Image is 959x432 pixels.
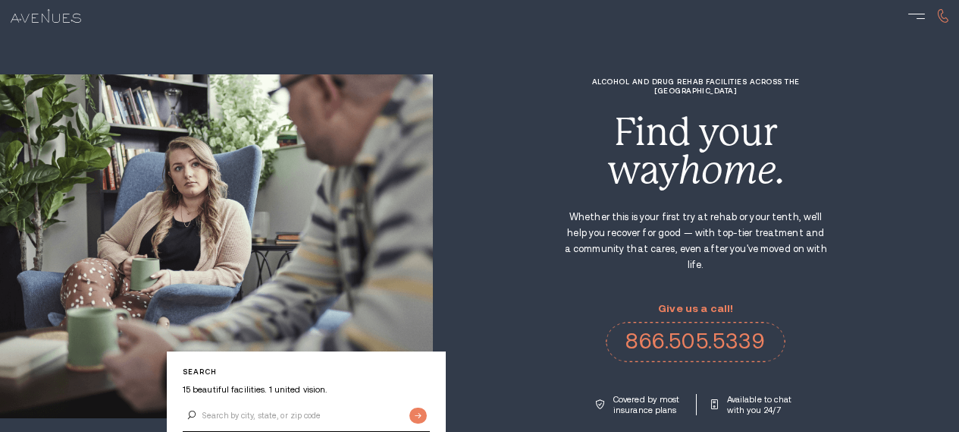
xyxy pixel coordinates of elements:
[606,322,785,361] a: 866.505.5339
[183,384,430,395] p: 15 beautiful facilities. 1 united vision.
[409,408,427,424] input: Submit
[606,303,785,314] p: Give us a call!
[563,210,829,273] p: Whether this is your first try at rehab or your tenth, we'll help you recover for good — with top...
[711,394,796,415] a: Available to chat with you 24/7
[679,148,785,192] i: home.
[563,77,829,94] h1: Alcohol and Drug Rehab Facilities across the [GEOGRAPHIC_DATA]
[183,400,430,432] input: Search by city, state, or zip code
[613,394,682,415] p: Covered by most insurance plans
[183,367,430,376] p: Search
[563,113,829,190] div: Find your way
[596,394,682,415] a: Covered by most insurance plans
[727,394,796,415] p: Available to chat with you 24/7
